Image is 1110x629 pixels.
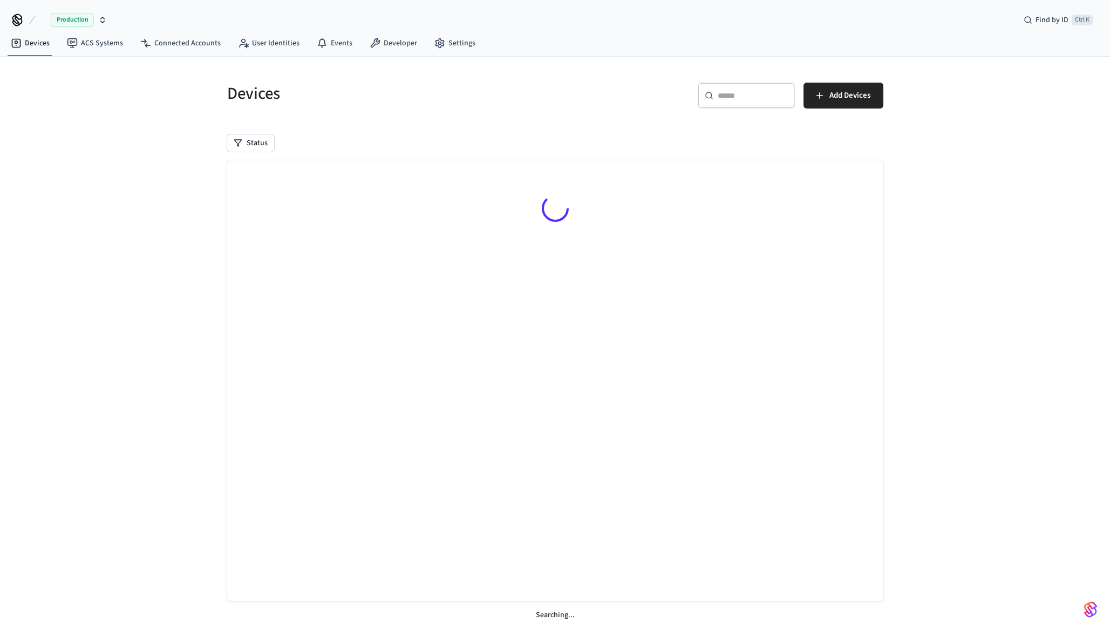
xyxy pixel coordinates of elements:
a: Connected Accounts [132,33,229,53]
button: Add Devices [803,83,883,109]
span: Add Devices [829,89,870,103]
a: User Identities [229,33,308,53]
div: Find by IDCtrl K [1015,10,1101,30]
a: Devices [2,33,58,53]
a: ACS Systems [58,33,132,53]
h5: Devices [227,83,549,105]
span: Production [51,13,94,27]
span: Find by ID [1036,15,1068,25]
img: SeamLogoGradient.69752ec5.svg [1084,601,1097,618]
a: Events [308,33,361,53]
a: Developer [361,33,426,53]
button: Status [227,134,274,152]
span: Ctrl K [1072,15,1093,25]
a: Settings [426,33,484,53]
